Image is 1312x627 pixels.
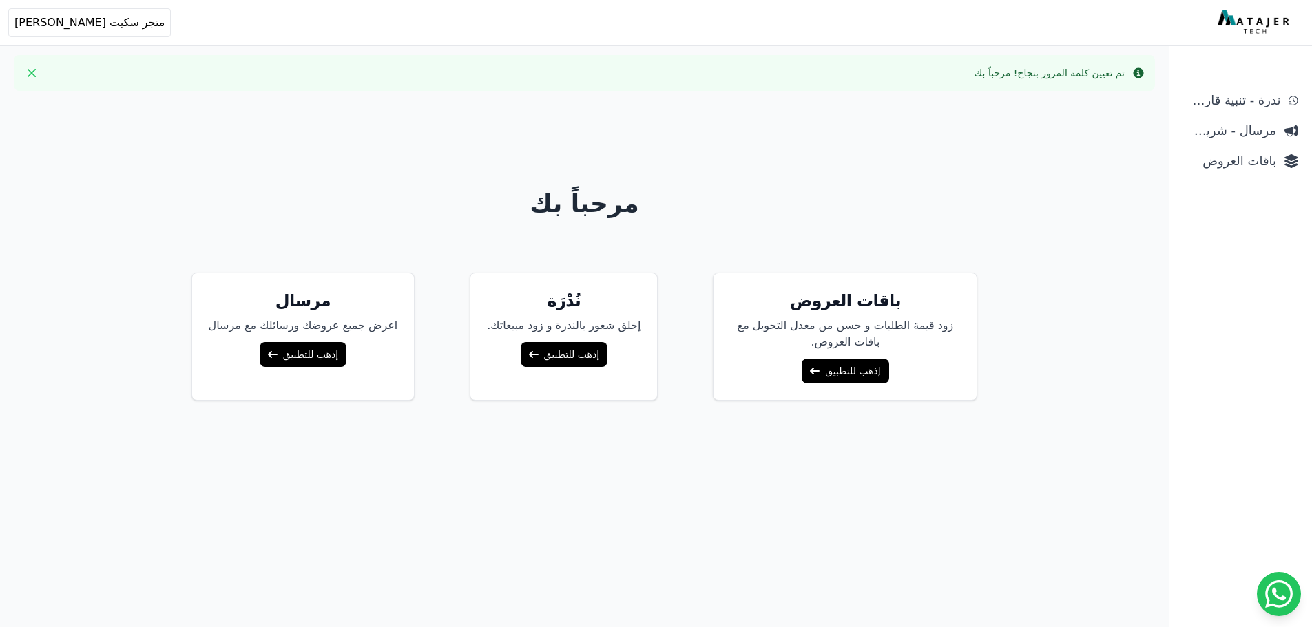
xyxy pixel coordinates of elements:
[209,317,398,334] p: اعرض جميع عروضك ورسائلك مع مرسال
[1183,91,1280,110] span: ندرة - تنبية قارب علي النفاذ
[975,66,1125,80] div: تم تعيين كلمة المرور بنجاح! مرحباً بك
[487,317,641,334] p: إخلق شعور بالندرة و زود مبيعاتك.
[521,342,607,367] a: إذهب للتطبيق
[209,290,398,312] h5: مرسال
[1183,151,1276,171] span: باقات العروض
[260,342,346,367] a: إذهب للتطبيق
[14,14,165,31] span: متجر سكيت [PERSON_NAME]
[21,62,43,84] button: Close
[1218,10,1293,35] img: MatajerTech Logo
[1183,121,1276,140] span: مرسال - شريط دعاية
[730,317,960,350] p: زود قيمة الطلبات و حسن من معدل التحويل مغ باقات العروض.
[487,290,641,312] h5: نُدْرَة
[8,8,171,37] button: متجر سكيت [PERSON_NAME]
[56,190,1114,217] h1: مرحباً بك
[802,359,888,383] a: إذهب للتطبيق
[730,290,960,312] h5: باقات العروض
